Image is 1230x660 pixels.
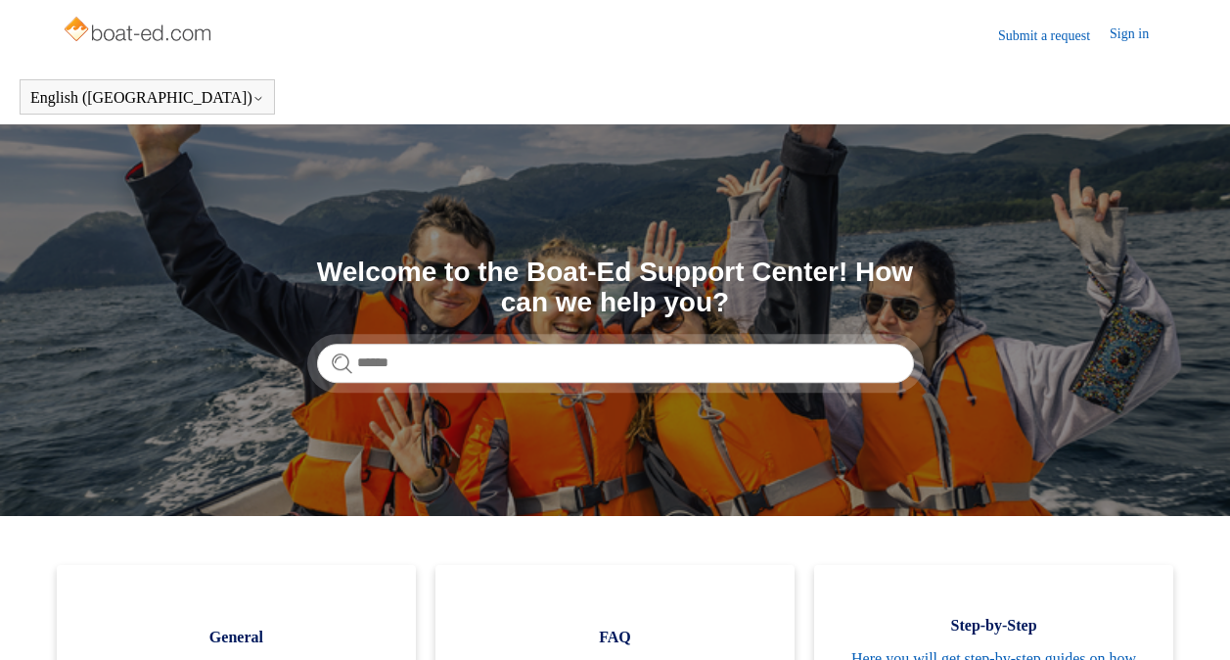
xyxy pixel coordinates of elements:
[30,89,264,107] button: English ([GEOGRAPHIC_DATA])
[86,626,387,649] span: General
[317,344,914,383] input: Search
[317,258,914,318] h1: Welcome to the Boat-Ed Support Center! How can we help you?
[1164,594,1215,645] div: Live chat
[843,614,1144,637] span: Step-by-Step
[62,12,217,51] img: Boat-Ed Help Center home page
[1110,24,1168,47] a: Sign in
[998,25,1110,46] a: Submit a request
[465,626,765,649] span: FAQ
